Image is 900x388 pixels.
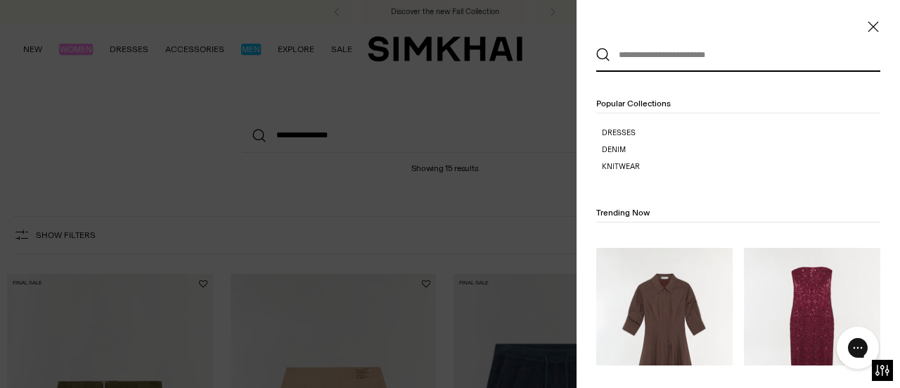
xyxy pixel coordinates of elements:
iframe: Gorgias live chat messenger [830,322,886,374]
a: Dresses [602,127,880,139]
button: Close [866,20,880,34]
a: Denim [602,144,880,156]
a: Knitwear [602,161,880,173]
span: Popular Collections [596,99,671,108]
input: What are you looking for? [610,39,860,70]
span: Trending Now [596,208,650,218]
button: Search [596,48,610,62]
